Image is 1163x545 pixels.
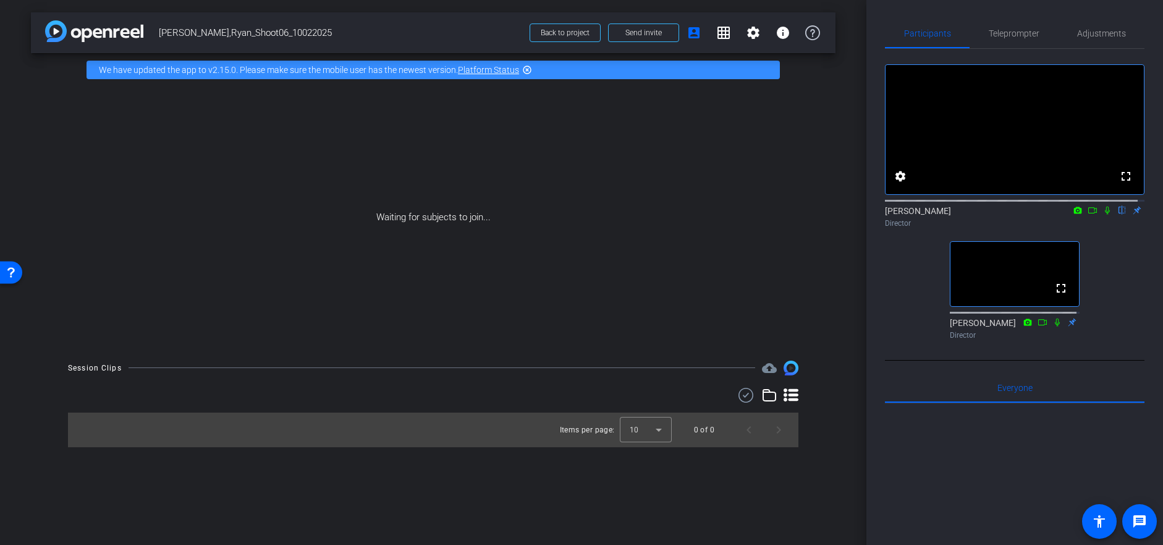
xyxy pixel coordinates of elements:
[885,218,1144,229] div: Director
[1119,169,1133,184] mat-icon: fullscreen
[950,330,1080,341] div: Director
[1132,514,1147,529] mat-icon: message
[560,424,615,436] div: Items per page:
[608,24,679,42] button: Send invite
[31,87,835,348] div: Waiting for subjects to join...
[1054,281,1068,296] mat-icon: fullscreen
[776,25,790,40] mat-icon: info
[45,20,143,42] img: app-logo
[734,415,764,445] button: Previous page
[885,205,1144,229] div: [PERSON_NAME]
[904,29,951,38] span: Participants
[746,25,761,40] mat-icon: settings
[762,361,777,375] mat-icon: cloud_upload
[87,61,780,79] div: We have updated the app to v2.15.0. Please make sure the mobile user has the newest version.
[159,20,522,45] span: [PERSON_NAME],Ryan_Shoot06_10022025
[1092,514,1107,529] mat-icon: accessibility
[522,65,532,75] mat-icon: highlight_off
[784,361,798,375] img: Session clips
[541,28,590,37] span: Back to project
[989,29,1039,38] span: Teleprompter
[997,384,1033,392] span: Everyone
[530,24,601,42] button: Back to project
[893,169,908,184] mat-icon: settings
[762,361,777,375] span: Destinations for your clips
[687,25,701,40] mat-icon: account_box
[764,415,793,445] button: Next page
[694,424,714,436] div: 0 of 0
[68,362,122,374] div: Session Clips
[1077,29,1126,38] span: Adjustments
[458,65,519,75] a: Platform Status
[1115,204,1130,215] mat-icon: flip
[716,25,731,40] mat-icon: grid_on
[950,317,1080,341] div: [PERSON_NAME]
[625,28,662,38] span: Send invite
